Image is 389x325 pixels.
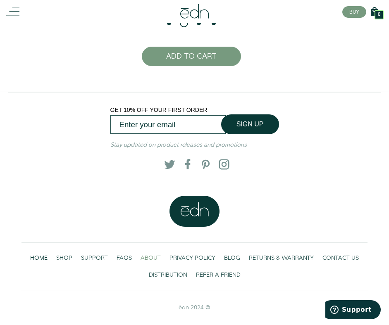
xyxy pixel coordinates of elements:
span: REFER A FRIEND [196,271,241,279]
span: CONTACT US [322,254,359,262]
a: DISTRIBUTION [144,266,191,283]
em: Stay updated on product releases and promotions [110,141,247,149]
a: CONTACT US [318,249,363,266]
span: SUPPORT [81,254,108,262]
a: ABOUT [136,249,165,266]
iframe: Opens a widget where you can find more information [325,300,381,321]
span: RETURNS & WARRANTY [249,254,314,262]
li: Page dot 1 [165,19,173,27]
span: FAQS [117,254,132,262]
a: BLOG [220,249,245,266]
a: HOME [26,249,52,266]
button: ADD TO CART [142,47,241,66]
input: Enter your email [110,115,226,134]
span: HOME [30,254,48,262]
span: PRIVACY POLICY [169,254,215,262]
a: SHOP [52,249,77,266]
li: Page dot 4 [210,19,218,27]
span: SHOP [56,254,72,262]
a: FAQS [112,249,136,266]
button: Click here [176,83,207,92]
li: Page dot 2 [180,19,188,27]
a: PRIVACY POLICY [165,249,220,266]
a: REFER A FRIEND [191,266,245,283]
span: GET 10% OFF YOUR FIRST ORDER [110,107,208,113]
a: RETURNS & WARRANTY [245,249,318,266]
span: 0 [378,12,380,17]
span: DISTRIBUTION [149,271,187,279]
button: SIGN UP [221,114,279,134]
li: Page dot 3 [195,19,203,27]
a: SUPPORT [77,249,112,266]
span: ēdn 2024 © [179,304,210,312]
button: BUY [342,6,366,18]
span: BLOG [224,254,240,262]
span: ABOUT [141,254,161,262]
